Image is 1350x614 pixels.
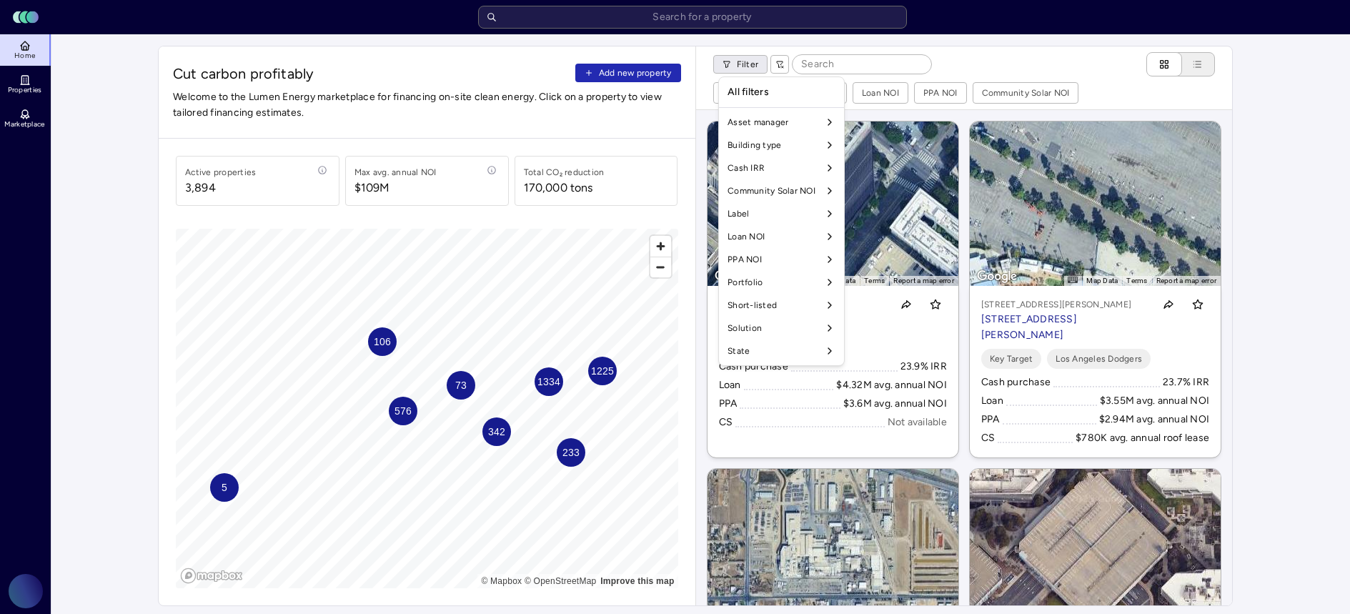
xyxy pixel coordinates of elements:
[722,134,841,157] div: Building type
[525,576,597,586] a: OpenStreetMap
[722,271,841,294] div: Portfolio
[722,111,841,134] div: Asset manager
[722,157,841,179] div: Cash IRR
[722,294,841,317] div: Short-listed
[722,202,841,225] div: Label
[600,576,674,586] a: Map feedback
[722,248,841,271] div: PPA NOI
[722,80,841,104] div: All filters
[650,257,671,277] button: Zoom out
[481,576,522,586] a: Mapbox
[722,317,841,340] div: Solution
[650,236,671,257] button: Zoom in
[722,179,841,202] div: Community Solar NOI
[722,340,841,362] div: State
[180,568,243,584] a: Mapbox logo
[722,225,841,248] div: Loan NOI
